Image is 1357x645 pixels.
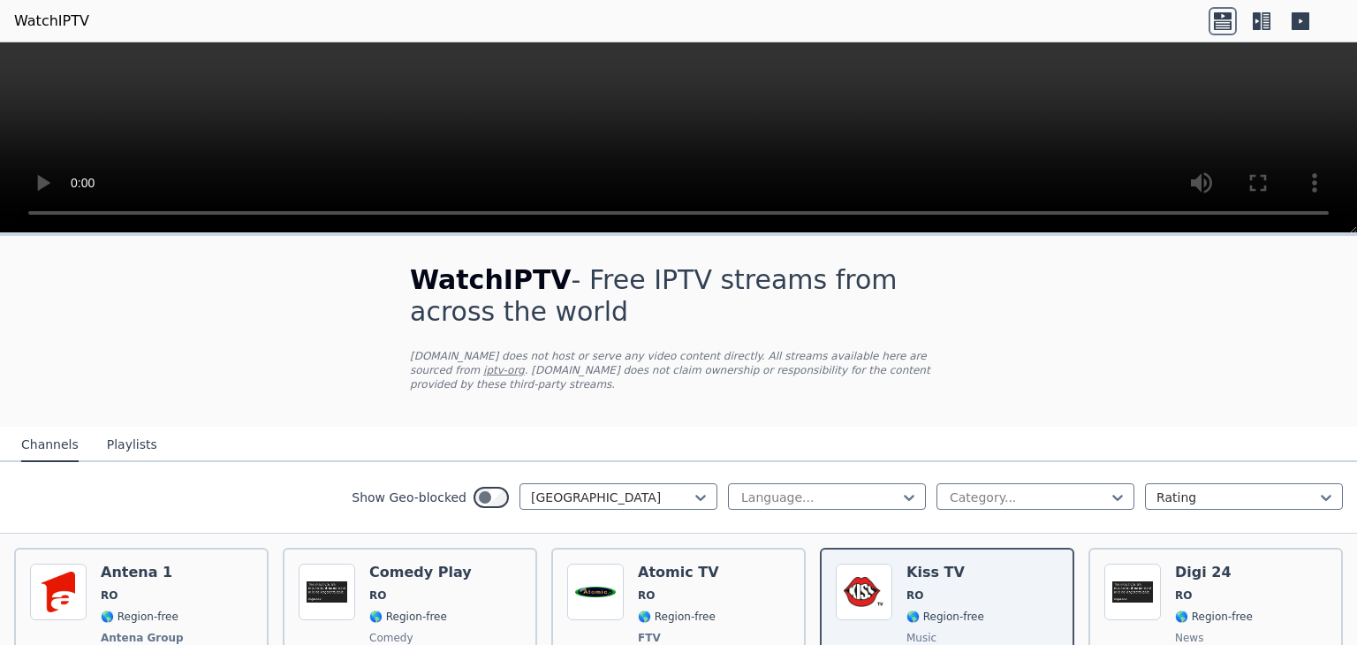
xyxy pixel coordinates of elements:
button: Channels [21,429,79,462]
span: 🌎 Region-free [101,610,178,624]
h6: Comedy Play [369,564,472,581]
label: Show Geo-blocked [352,489,466,506]
a: iptv-org [483,364,525,376]
p: [DOMAIN_NAME] does not host or serve any video content directly. All streams available here are s... [410,349,947,391]
span: 🌎 Region-free [1175,610,1253,624]
span: FTV [638,631,661,645]
h6: Atomic TV [638,564,770,581]
span: RO [638,588,655,603]
span: Antena Group [101,631,184,645]
h6: Antena 1 [101,564,200,581]
span: RO [101,588,118,603]
span: RO [369,588,386,603]
span: 🌎 Region-free [906,610,984,624]
h1: - Free IPTV streams from across the world [410,264,947,328]
h6: Digi 24 [1175,564,1274,581]
img: Kiss TV [836,564,892,620]
span: music [906,631,936,645]
span: RO [906,588,923,603]
h6: Kiss TV [906,564,1005,581]
img: Atomic TV [567,564,624,620]
button: Playlists [107,429,157,462]
span: comedy [369,631,413,645]
img: Comedy Play [299,564,355,620]
span: WatchIPTV [410,264,572,295]
span: 🌎 Region-free [638,610,716,624]
img: Digi 24 [1104,564,1161,620]
span: 🌎 Region-free [369,610,447,624]
img: Antena 1 [30,564,87,620]
a: WatchIPTV [14,11,89,32]
span: RO [1175,588,1192,603]
span: news [1175,631,1203,645]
